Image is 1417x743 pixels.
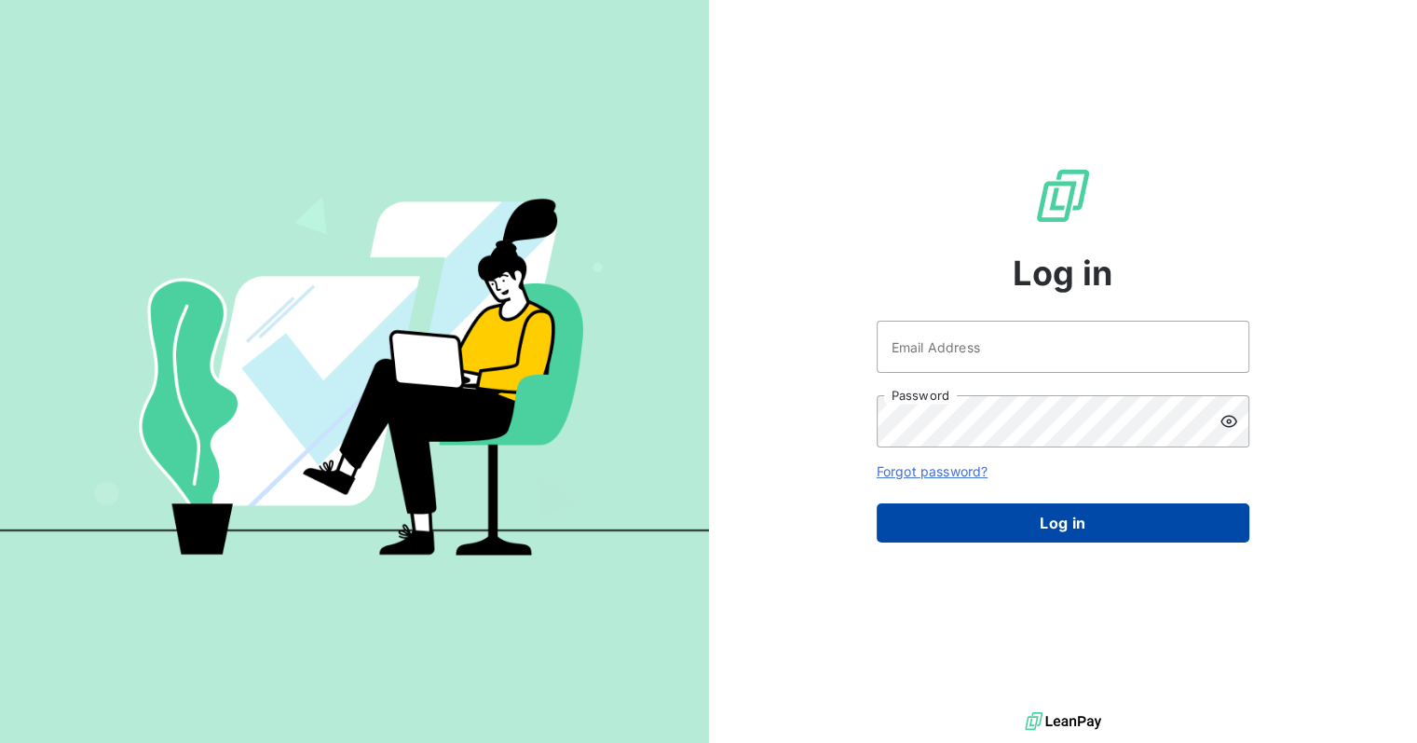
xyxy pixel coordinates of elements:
button: Log in [877,503,1249,543]
a: Forgot password? [877,463,988,479]
span: Log in [1013,248,1112,298]
input: placeholder [877,321,1249,373]
img: logo [1025,708,1101,736]
img: LeanPay Logo [1033,166,1093,226]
